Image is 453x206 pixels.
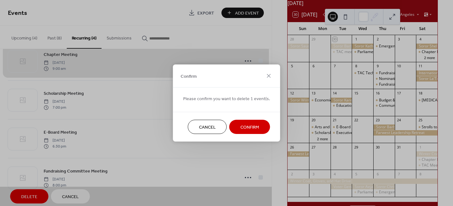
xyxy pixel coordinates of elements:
span: Cancel [199,124,216,131]
span: Confirm [181,73,197,80]
span: Please confirm you want to delete 1 event(s. [183,96,270,102]
button: Confirm [229,120,270,134]
span: Confirm [240,124,259,131]
button: Cancel [188,120,227,134]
